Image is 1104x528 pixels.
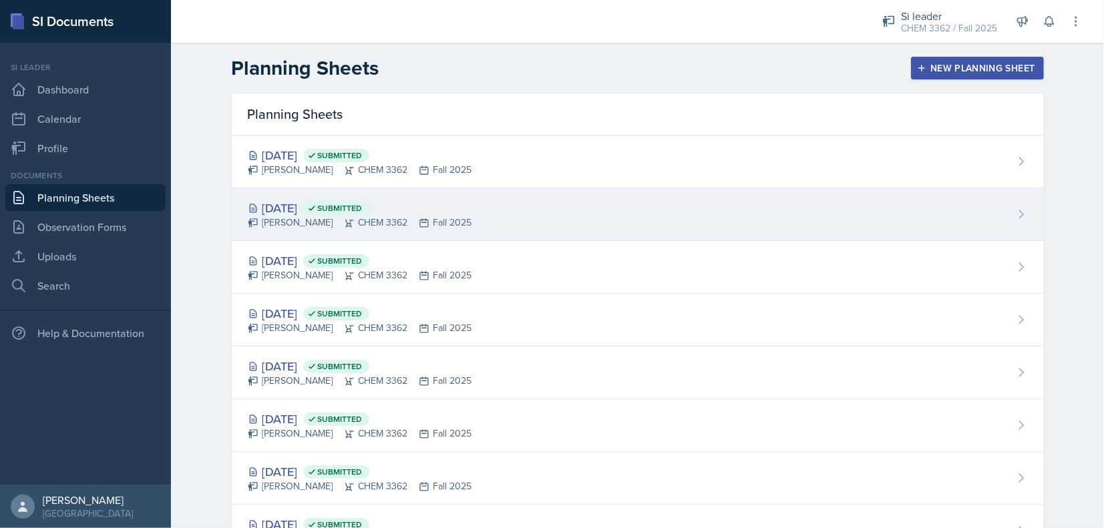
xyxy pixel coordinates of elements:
span: Submitted [318,308,363,319]
div: [DATE] [248,252,472,270]
a: Planning Sheets [5,184,166,211]
span: Submitted [318,361,363,372]
a: [DATE] Submitted [PERSON_NAME]CHEM 3362Fall 2025 [232,346,1044,399]
a: [DATE] Submitted [PERSON_NAME]CHEM 3362Fall 2025 [232,241,1044,294]
div: [DATE] [248,199,472,217]
div: [PERSON_NAME] CHEM 3362 Fall 2025 [248,321,472,335]
div: Documents [5,170,166,182]
span: Submitted [318,256,363,266]
div: [DATE] [248,357,472,375]
div: [PERSON_NAME] CHEM 3362 Fall 2025 [248,374,472,388]
a: [DATE] Submitted [PERSON_NAME]CHEM 3362Fall 2025 [232,452,1044,505]
div: Help & Documentation [5,320,166,346]
span: Submitted [318,467,363,477]
a: [DATE] Submitted [PERSON_NAME]CHEM 3362Fall 2025 [232,136,1044,188]
div: Si leader [5,61,166,73]
a: Profile [5,135,166,162]
h2: Planning Sheets [232,56,379,80]
a: [DATE] Submitted [PERSON_NAME]CHEM 3362Fall 2025 [232,399,1044,452]
div: [PERSON_NAME] CHEM 3362 Fall 2025 [248,216,472,230]
div: [GEOGRAPHIC_DATA] [43,507,133,520]
div: [DATE] [248,410,472,428]
a: Dashboard [5,76,166,103]
span: Submitted [318,203,363,214]
div: [PERSON_NAME] CHEM 3362 Fall 2025 [248,268,472,282]
span: Submitted [318,414,363,425]
span: Submitted [318,150,363,161]
div: [PERSON_NAME] [43,493,133,507]
div: New Planning Sheet [920,63,1035,73]
div: CHEM 3362 / Fall 2025 [901,21,997,35]
a: [DATE] Submitted [PERSON_NAME]CHEM 3362Fall 2025 [232,294,1044,346]
div: Planning Sheets [232,93,1044,136]
div: [DATE] [248,463,472,481]
a: Uploads [5,243,166,270]
div: Si leader [901,8,997,24]
div: [PERSON_NAME] CHEM 3362 Fall 2025 [248,479,472,493]
div: [DATE] [248,304,472,322]
a: [DATE] Submitted [PERSON_NAME]CHEM 3362Fall 2025 [232,188,1044,241]
div: [PERSON_NAME] CHEM 3362 Fall 2025 [248,163,472,177]
a: Calendar [5,105,166,132]
button: New Planning Sheet [911,57,1043,79]
a: Observation Forms [5,214,166,240]
div: [DATE] [248,146,472,164]
a: Search [5,272,166,299]
div: [PERSON_NAME] CHEM 3362 Fall 2025 [248,427,472,441]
